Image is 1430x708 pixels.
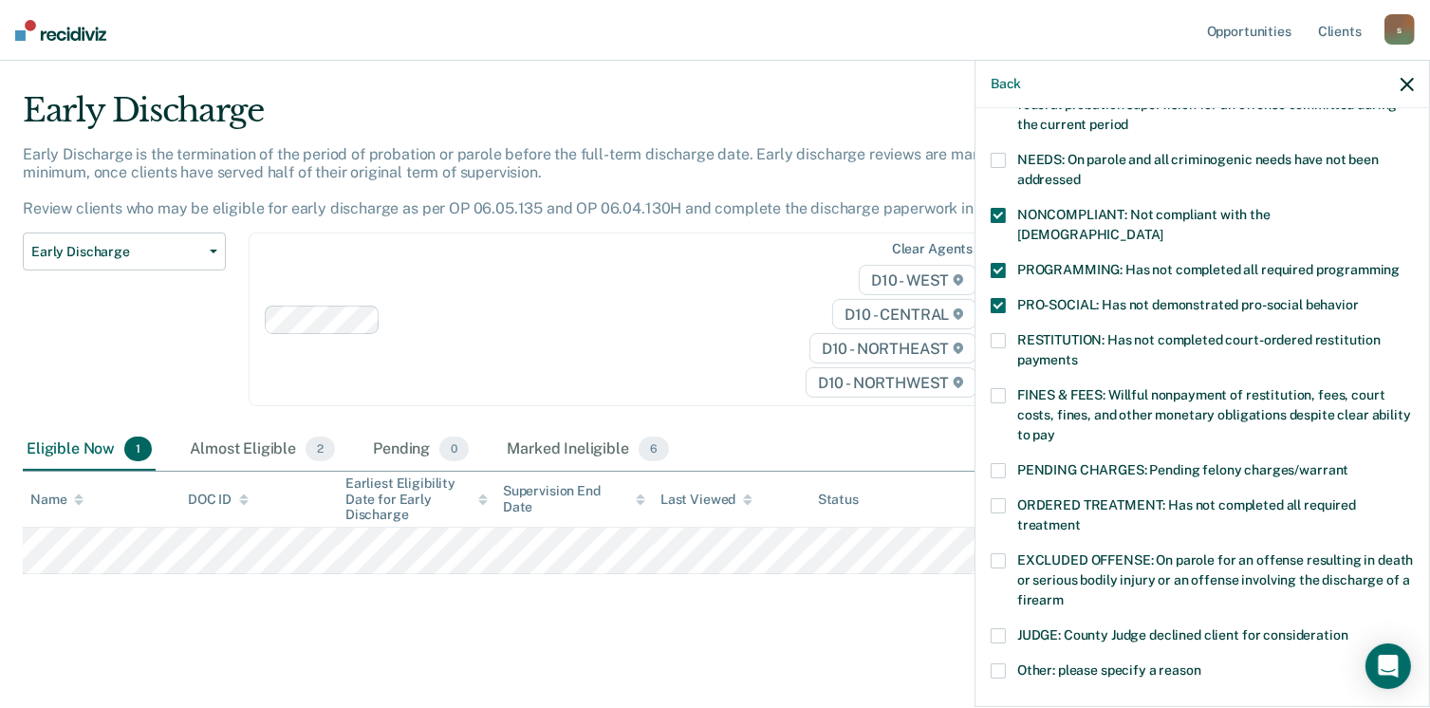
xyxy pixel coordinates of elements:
img: Recidiviz [15,20,106,41]
div: DOC ID [188,492,249,508]
div: Almost Eligible [186,429,339,471]
span: JUDGE: County Judge declined client for consideration [1017,627,1348,643]
div: Last Viewed [660,492,752,508]
span: 1 [124,437,152,461]
span: EXCLUDED OFFENSE: On parole for an offense resulting in death or serious bodily injury or an offe... [1017,552,1413,607]
span: 2 [306,437,335,461]
span: 6 [639,437,669,461]
span: PRO-SOCIAL: Has not demonstrated pro-social behavior [1017,297,1359,312]
div: Pending [369,429,473,471]
span: NEEDS: On parole and all criminogenic needs have not been addressed [1017,152,1379,187]
p: Early Discharge is the termination of the period of probation or parole before the full-term disc... [23,145,1043,218]
span: PENDING CHARGES: Pending felony charges/warrant [1017,462,1348,477]
div: Status [818,492,859,508]
div: Open Intercom Messenger [1365,643,1411,689]
span: RESTITUTION: Has not completed court-ordered restitution payments [1017,332,1381,367]
span: D10 - CENTRAL [832,299,976,329]
div: Name [30,492,84,508]
span: Early Discharge [31,244,202,260]
div: Clear agents [892,241,973,257]
div: Supervision End Date [503,483,645,515]
div: Eligible Now [23,429,156,471]
button: Back [991,76,1021,92]
span: D10 - WEST [859,265,976,295]
span: PROGRAMMING: Has not completed all required programming [1017,262,1400,277]
span: FINES & FEES: Willful nonpayment of restitution, fees, court costs, fines, and other monetary obl... [1017,387,1411,442]
span: D10 - NORTHWEST [806,367,976,398]
span: Other: please specify a reason [1017,662,1201,678]
span: ORDERED TREATMENT: Has not completed all required treatment [1017,497,1356,532]
div: Early Discharge [23,91,1095,145]
span: D10 - NORTHEAST [809,333,976,363]
span: NONCOMPLIANT: Not compliant with the [DEMOGRAPHIC_DATA] [1017,207,1271,242]
div: Marked Ineligible [503,429,673,471]
div: s [1384,14,1415,45]
span: 0 [439,437,469,461]
div: Earliest Eligibility Date for Early Discharge [345,475,488,523]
